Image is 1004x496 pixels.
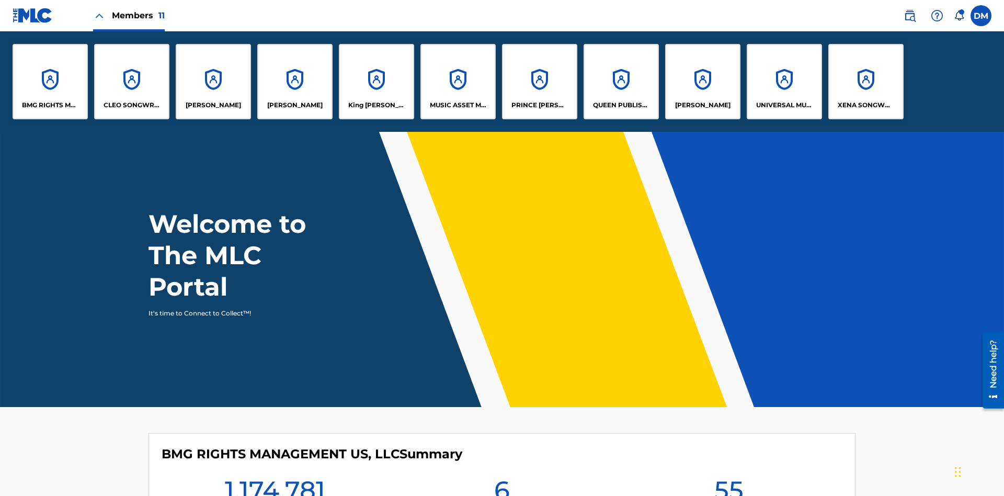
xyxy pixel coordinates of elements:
span: 11 [158,10,165,20]
div: User Menu [971,5,991,26]
p: QUEEN PUBLISHA [593,100,650,110]
a: Public Search [899,5,920,26]
iframe: Resource Center [975,328,1004,414]
a: AccountsPRINCE [PERSON_NAME] [502,44,577,119]
p: EYAMA MCSINGER [267,100,323,110]
p: PRINCE MCTESTERSON [511,100,568,110]
p: CLEO SONGWRITER [104,100,161,110]
a: AccountsQUEEN PUBLISHA [584,44,659,119]
p: XENA SONGWRITER [838,100,895,110]
div: Notifications [954,10,964,21]
div: Drag [955,456,961,488]
img: help [931,9,943,22]
p: King McTesterson [348,100,405,110]
iframe: Chat Widget [952,446,1004,496]
p: It's time to Connect to Collect™! [149,309,330,318]
span: Members [112,9,165,21]
a: Accounts[PERSON_NAME] [665,44,740,119]
p: ELVIS COSTELLO [186,100,241,110]
img: MLC Logo [13,8,53,23]
a: AccountsKing [PERSON_NAME] [339,44,414,119]
p: RONALD MCTESTERSON [675,100,731,110]
a: AccountsUNIVERSAL MUSIC PUB GROUP [747,44,822,119]
p: UNIVERSAL MUSIC PUB GROUP [756,100,813,110]
h1: Welcome to The MLC Portal [149,208,344,302]
a: AccountsCLEO SONGWRITER [94,44,169,119]
a: Accounts[PERSON_NAME] [257,44,333,119]
a: Accounts[PERSON_NAME] [176,44,251,119]
p: MUSIC ASSET MANAGEMENT (MAM) [430,100,487,110]
a: AccountsXENA SONGWRITER [828,44,904,119]
img: Close [93,9,106,22]
a: AccountsBMG RIGHTS MANAGEMENT US, LLC [13,44,88,119]
p: BMG RIGHTS MANAGEMENT US, LLC [22,100,79,110]
a: AccountsMUSIC ASSET MANAGEMENT (MAM) [420,44,496,119]
div: Help [927,5,948,26]
h4: BMG RIGHTS MANAGEMENT US, LLC [162,446,462,462]
img: search [904,9,916,22]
